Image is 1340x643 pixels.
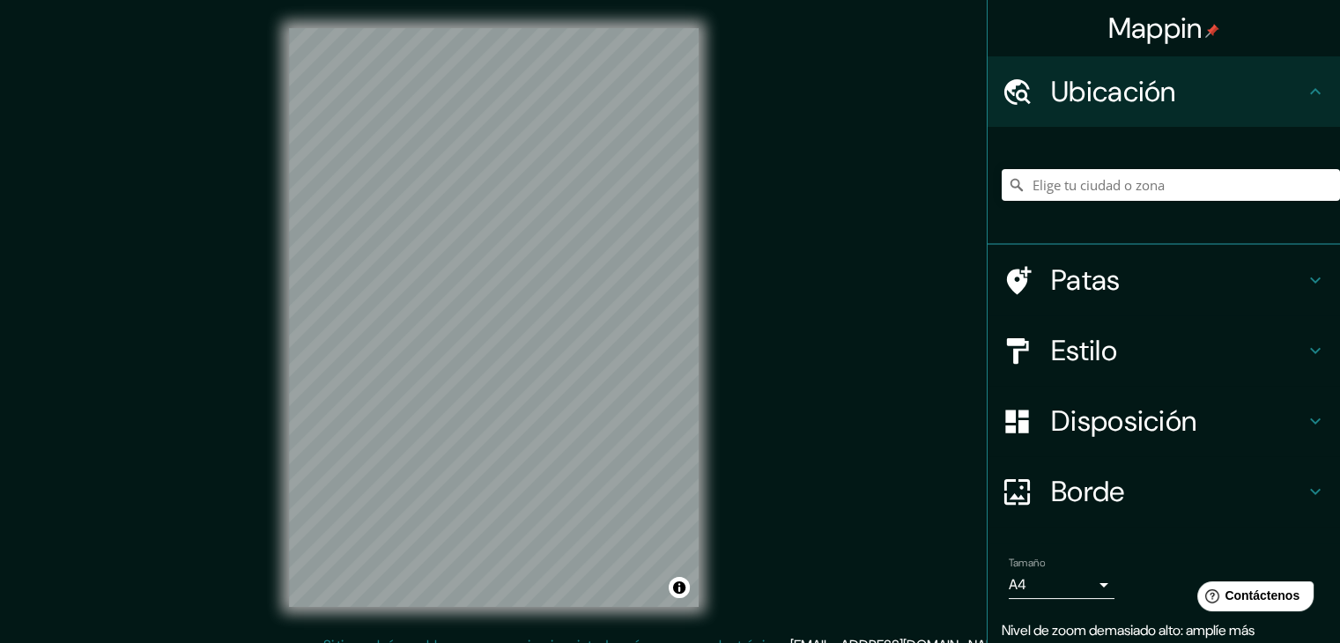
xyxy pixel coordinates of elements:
[1002,621,1255,639] font: Nivel de zoom demasiado alto: amplíe más
[1009,556,1045,570] font: Tamaño
[1009,571,1114,599] div: A4
[1051,403,1196,440] font: Disposición
[1002,169,1340,201] input: Elige tu ciudad o zona
[1051,332,1117,369] font: Estilo
[988,315,1340,386] div: Estilo
[1009,575,1026,594] font: A4
[669,577,690,598] button: Activar o desactivar atribución
[1051,262,1121,299] font: Patas
[988,245,1340,315] div: Patas
[289,28,699,607] canvas: Mapa
[1051,473,1125,510] font: Borde
[988,386,1340,456] div: Disposición
[988,456,1340,527] div: Borde
[1183,574,1321,624] iframe: Lanzador de widgets de ayuda
[988,56,1340,127] div: Ubicación
[1205,24,1219,38] img: pin-icon.png
[1108,10,1203,47] font: Mappin
[1051,73,1176,110] font: Ubicación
